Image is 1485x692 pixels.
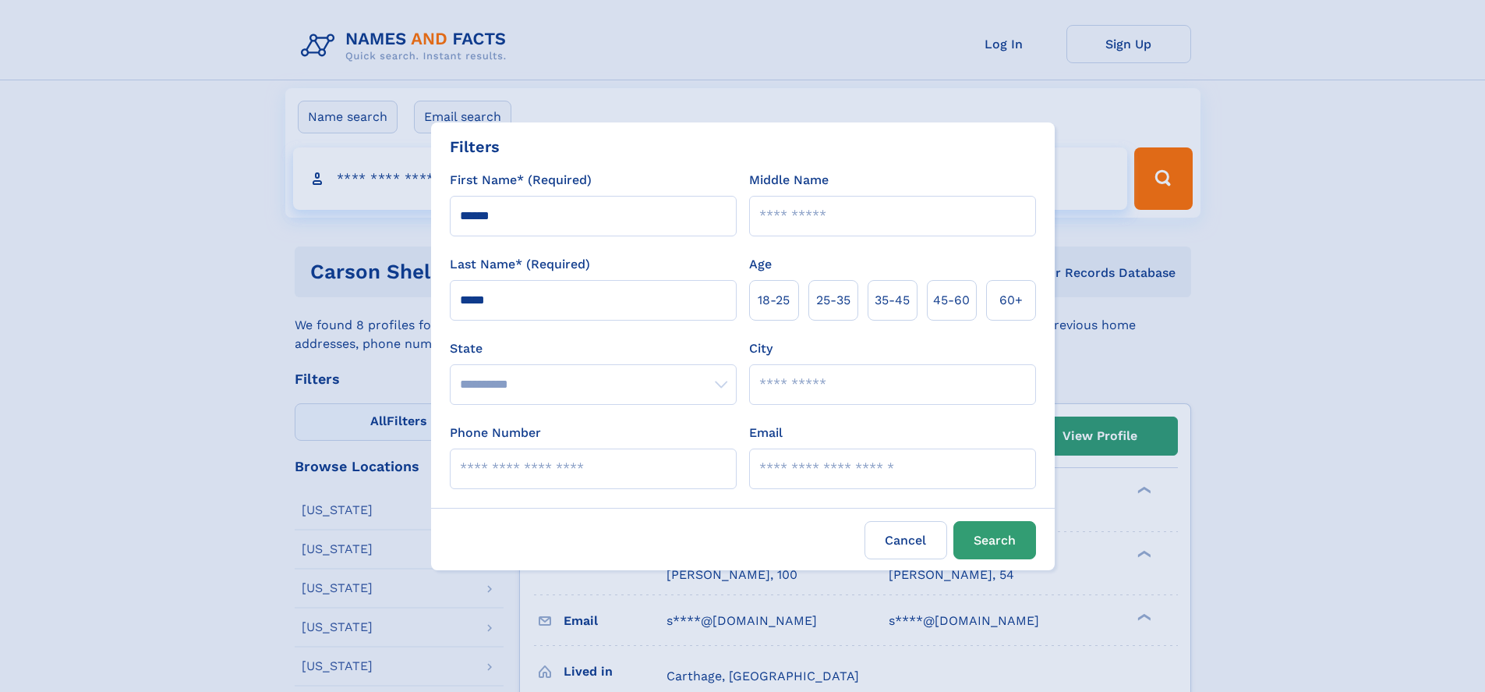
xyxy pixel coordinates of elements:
[450,135,500,158] div: Filters
[999,291,1023,310] span: 60+
[749,424,783,442] label: Email
[450,339,737,358] label: State
[758,291,790,310] span: 18‑25
[749,255,772,274] label: Age
[864,521,947,559] label: Cancel
[953,521,1036,559] button: Search
[875,291,910,310] span: 35‑45
[816,291,850,310] span: 25‑35
[749,339,773,358] label: City
[749,171,829,190] label: Middle Name
[450,255,590,274] label: Last Name* (Required)
[450,171,592,190] label: First Name* (Required)
[450,424,541,442] label: Phone Number
[933,291,970,310] span: 45‑60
